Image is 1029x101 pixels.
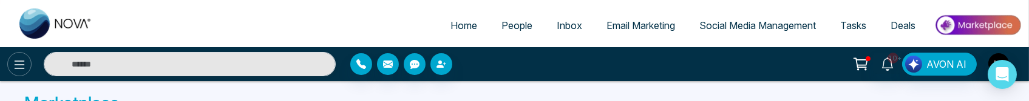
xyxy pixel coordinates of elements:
div: Open Intercom Messenger [988,60,1017,89]
a: Home [438,14,489,37]
span: AVON AI [926,57,966,71]
img: Lead Flow [905,56,922,73]
span: Home [450,19,477,31]
a: Social Media Management [687,14,828,37]
a: 10+ [873,53,902,74]
a: Email Marketing [594,14,687,37]
span: Deals [891,19,915,31]
a: Inbox [545,14,594,37]
span: Social Media Management [699,19,816,31]
img: User Avatar [988,53,1009,74]
span: People [501,19,532,31]
span: 10+ [888,53,898,64]
span: Inbox [557,19,582,31]
button: AVON AI [902,53,977,76]
span: Email Marketing [606,19,675,31]
img: Market-place.gif [934,11,1022,39]
a: People [489,14,545,37]
a: Tasks [828,14,878,37]
a: Deals [878,14,928,37]
span: Tasks [840,19,866,31]
img: Nova CRM Logo [19,8,92,39]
